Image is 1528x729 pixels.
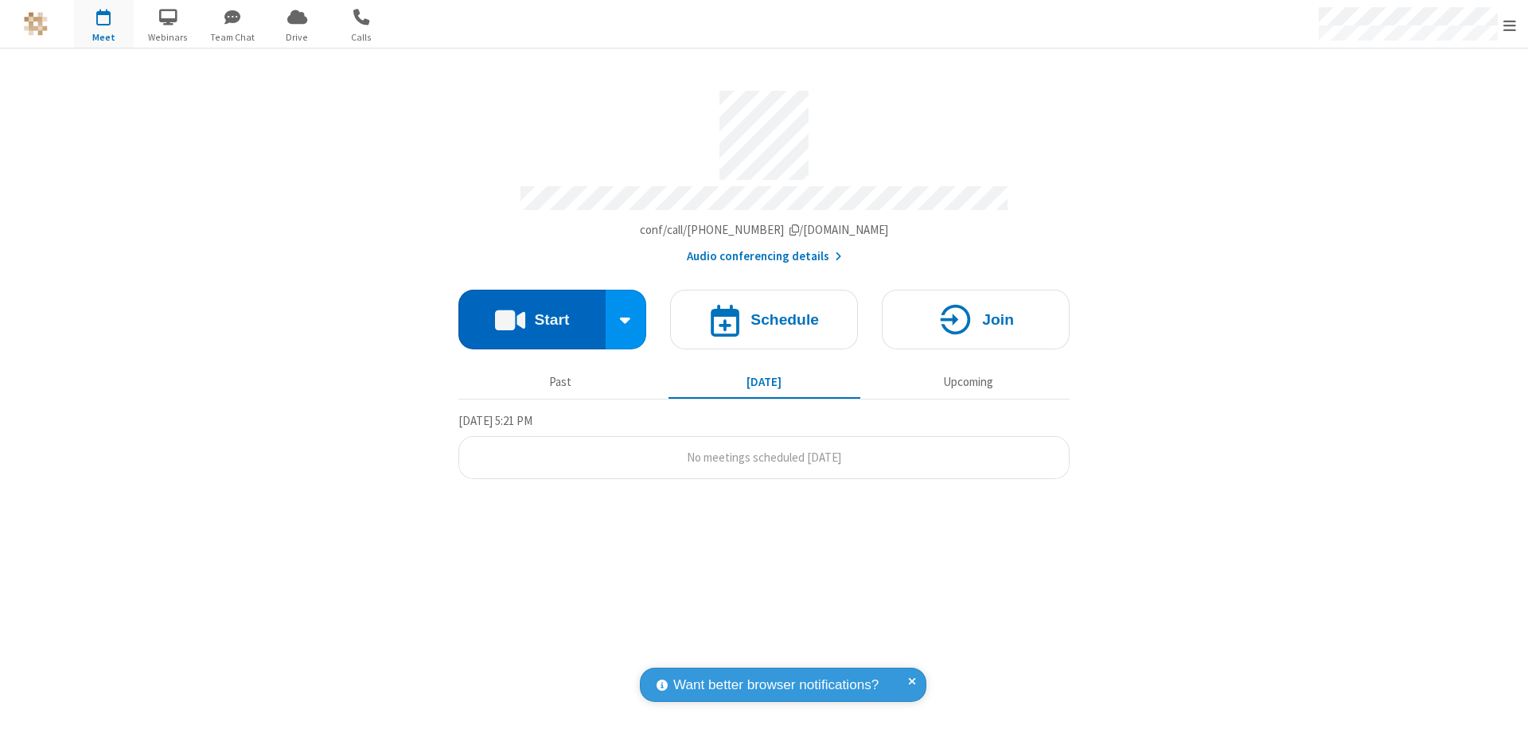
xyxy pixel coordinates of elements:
[534,312,569,327] h4: Start
[750,312,819,327] h4: Schedule
[673,675,879,696] span: Want better browser notifications?
[982,312,1014,327] h4: Join
[458,290,606,349] button: Start
[267,30,327,45] span: Drive
[458,411,1070,480] section: Today's Meetings
[687,248,842,266] button: Audio conferencing details
[458,79,1070,266] section: Account details
[640,221,889,240] button: Copy my meeting room linkCopy my meeting room link
[670,290,858,349] button: Schedule
[203,30,263,45] span: Team Chat
[606,290,647,349] div: Start conference options
[872,367,1064,397] button: Upcoming
[24,12,48,36] img: QA Selenium DO NOT DELETE OR CHANGE
[74,30,134,45] span: Meet
[640,222,889,237] span: Copy my meeting room link
[458,413,532,428] span: [DATE] 5:21 PM
[882,290,1070,349] button: Join
[332,30,392,45] span: Calls
[687,450,841,465] span: No meetings scheduled [DATE]
[1488,688,1516,718] iframe: Chat
[465,367,657,397] button: Past
[668,367,860,397] button: [DATE]
[138,30,198,45] span: Webinars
